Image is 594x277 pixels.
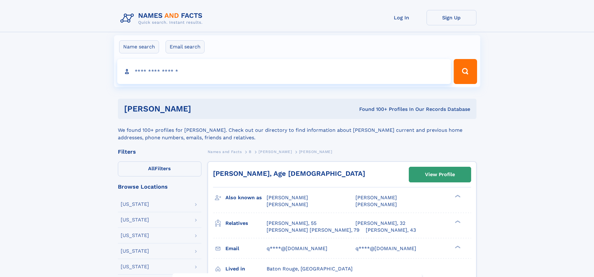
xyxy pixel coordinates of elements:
[121,249,149,254] div: [US_STATE]
[267,220,316,227] a: [PERSON_NAME], 55
[258,148,292,156] a: [PERSON_NAME]
[377,10,427,25] a: Log In
[409,167,471,182] a: View Profile
[299,150,332,154] span: [PERSON_NAME]
[355,201,397,207] span: [PERSON_NAME]
[121,217,149,222] div: [US_STATE]
[453,194,461,198] div: ❯
[118,161,201,176] label: Filters
[166,40,205,53] label: Email search
[425,167,455,182] div: View Profile
[225,192,267,203] h3: Also known as
[118,10,208,27] img: Logo Names and Facts
[267,195,308,200] span: [PERSON_NAME]
[267,201,308,207] span: [PERSON_NAME]
[117,59,451,84] input: search input
[118,119,476,141] div: We found 100+ profiles for [PERSON_NAME]. Check out our directory to find information about [PERS...
[249,150,252,154] span: B
[118,149,201,155] div: Filters
[453,220,461,224] div: ❯
[208,148,242,156] a: Names and Facts
[453,245,461,249] div: ❯
[119,40,159,53] label: Name search
[427,10,476,25] a: Sign Up
[121,202,149,207] div: [US_STATE]
[275,106,470,113] div: Found 100+ Profiles In Our Records Database
[355,195,397,200] span: [PERSON_NAME]
[355,220,405,227] a: [PERSON_NAME], 32
[267,266,353,272] span: Baton Rouge, [GEOGRAPHIC_DATA]
[118,184,201,190] div: Browse Locations
[124,105,275,113] h1: [PERSON_NAME]
[258,150,292,154] span: [PERSON_NAME]
[267,227,360,234] a: [PERSON_NAME] [PERSON_NAME], 79
[249,148,252,156] a: B
[213,170,365,177] a: [PERSON_NAME], Age [DEMOGRAPHIC_DATA]
[225,264,267,274] h3: Lived in
[225,243,267,254] h3: Email
[225,218,267,229] h3: Relatives
[454,59,477,84] button: Search Button
[366,227,416,234] a: [PERSON_NAME], 43
[148,166,155,171] span: All
[121,233,149,238] div: [US_STATE]
[121,264,149,269] div: [US_STATE]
